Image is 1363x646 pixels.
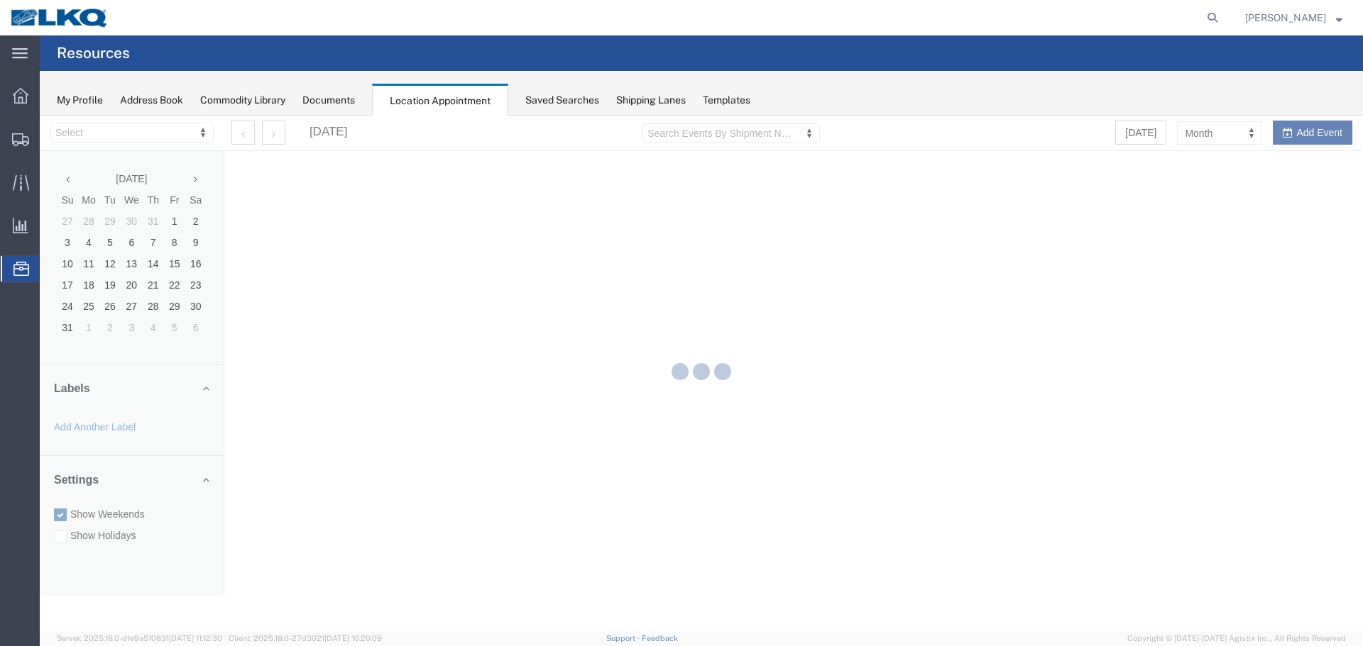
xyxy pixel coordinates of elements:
[57,634,222,642] span: Server: 2025.18.0-d1e9a510831
[10,7,109,28] img: logo
[642,634,678,642] a: Feedback
[703,93,750,108] div: Templates
[57,35,130,71] h4: Resources
[525,93,599,108] div: Saved Searches
[169,634,222,642] span: [DATE] 11:12:30
[57,93,103,108] div: My Profile
[372,84,508,116] div: Location Appointment
[120,93,183,108] div: Address Book
[200,93,285,108] div: Commodity Library
[1127,633,1346,645] span: Copyright © [DATE]-[DATE] Agistix Inc., All Rights Reserved
[1244,9,1343,26] button: [PERSON_NAME]
[616,93,686,108] div: Shipping Lanes
[606,634,642,642] a: Support
[302,93,355,108] div: Documents
[1245,10,1326,26] span: William Haney
[229,634,382,642] span: Client: 2025.18.0-27d3021
[324,634,382,642] span: [DATE] 10:20:09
